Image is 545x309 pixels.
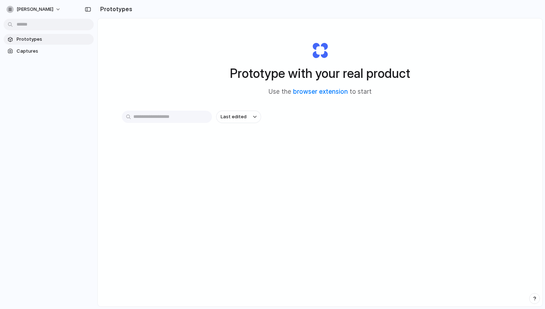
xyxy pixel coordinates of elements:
[4,34,94,45] a: Prototypes
[17,36,91,43] span: Prototypes
[97,5,132,13] h2: Prototypes
[216,111,261,123] button: Last edited
[230,64,410,83] h1: Prototype with your real product
[293,88,348,95] a: browser extension
[17,48,91,55] span: Captures
[17,6,53,13] span: [PERSON_NAME]
[4,46,94,57] a: Captures
[4,4,65,15] button: [PERSON_NAME]
[269,87,372,97] span: Use the to start
[221,113,247,120] span: Last edited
